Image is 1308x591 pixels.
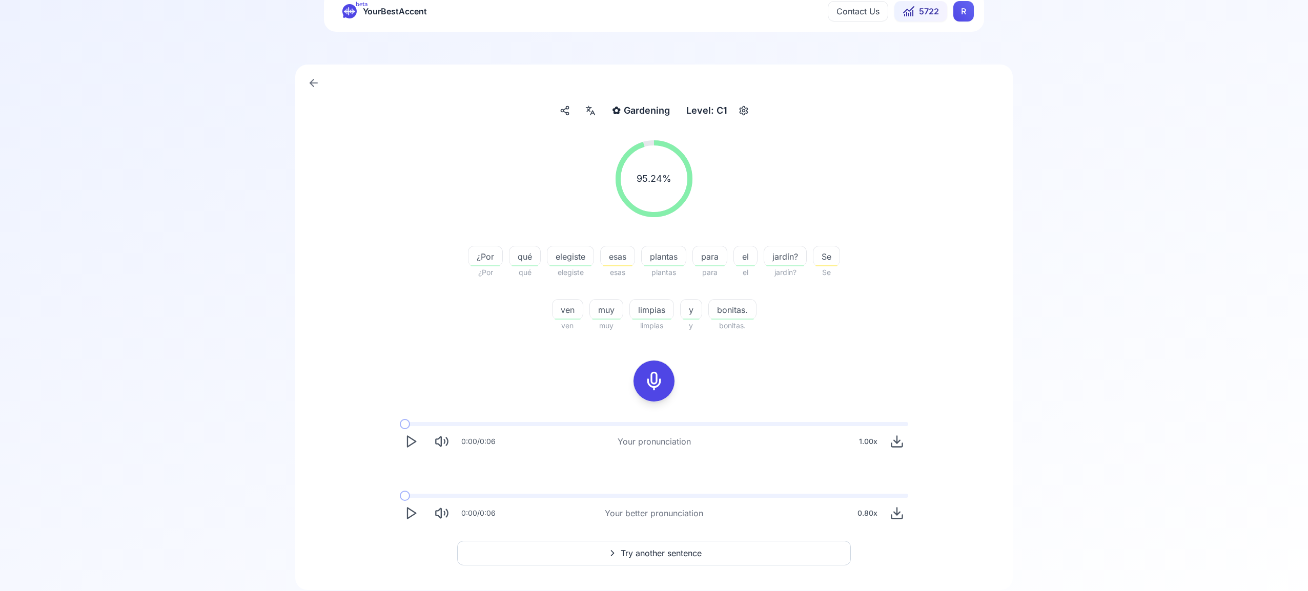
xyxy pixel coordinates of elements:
span: plantas [641,266,686,279]
button: bonitas. [708,299,757,320]
span: 5722 [919,5,939,17]
button: 5722 [894,1,947,22]
button: Contact Us [828,1,888,22]
span: ¿Por [468,250,502,263]
button: y [680,299,702,320]
button: jardín? [764,246,807,266]
span: ✿ [612,103,621,118]
span: limpias [629,320,674,332]
span: y [680,320,702,332]
span: plantas [642,250,686,263]
span: y [681,304,702,316]
button: qué [509,246,541,266]
span: qué [509,266,541,279]
span: limpias [630,304,673,316]
button: ✿Gardening [608,101,674,120]
button: Try another sentence [457,541,851,565]
button: Mute [431,430,453,453]
button: Download audio [886,502,908,524]
span: Se [813,266,840,279]
span: elegiste [547,250,594,263]
span: jardín? [764,250,806,263]
button: plantas [641,246,686,266]
button: ¿Por [468,246,503,266]
button: limpias [629,299,674,320]
div: 0.80 x [853,503,882,523]
span: Try another sentence [621,547,702,559]
button: esas [600,246,635,266]
button: elegiste [547,246,594,266]
button: Mute [431,502,453,524]
span: Se [813,250,840,263]
a: betaYourBestAccent [334,4,435,18]
span: el [734,250,757,263]
span: muy [590,304,623,316]
span: 95.24 % [637,172,671,186]
span: muy [589,320,623,332]
span: para [692,266,727,279]
span: esas [600,266,635,279]
span: ¿Por [468,266,503,279]
button: Play [400,502,422,524]
span: jardín? [764,266,807,279]
span: elegiste [547,266,594,279]
span: YourBestAccent [363,4,427,18]
button: muy [589,299,623,320]
span: ven [552,320,583,332]
button: para [692,246,727,266]
button: ven [552,299,583,320]
span: qué [509,250,540,263]
button: Play [400,430,422,453]
div: R [953,1,974,22]
div: 1.00 x [855,431,882,452]
button: Se [813,246,840,266]
button: Level: C1 [682,101,752,120]
span: esas [601,250,635,263]
div: 0:00 / 0:06 [461,508,496,518]
span: para [693,250,727,263]
div: Level: C1 [682,101,731,120]
div: 0:00 / 0:06 [461,436,496,447]
span: ven [553,304,583,316]
span: Gardening [624,103,670,118]
span: el [733,266,758,279]
div: Your pronunciation [618,435,691,448]
span: bonitas. [709,304,756,316]
button: el [733,246,758,266]
span: bonitas. [708,320,757,332]
button: Download audio [886,430,908,453]
button: RR [953,1,974,22]
div: Your better pronunciation [605,507,703,519]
